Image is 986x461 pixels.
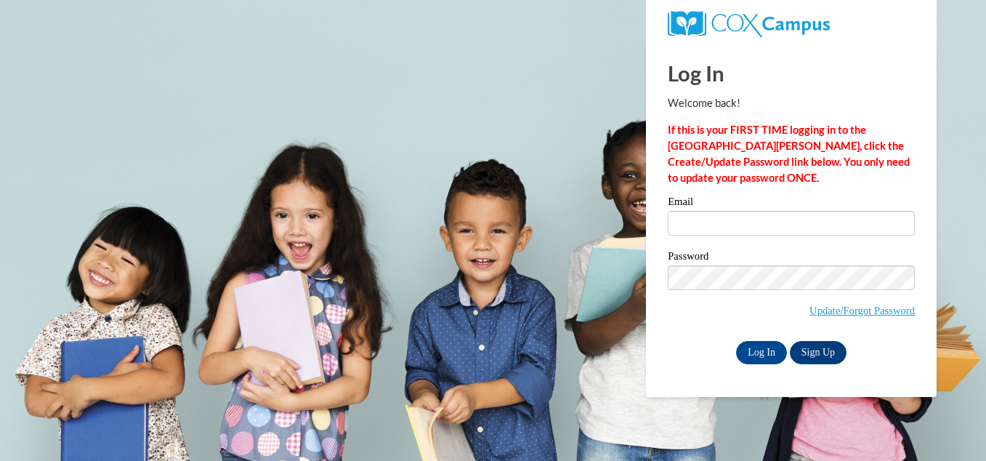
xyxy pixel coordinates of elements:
[668,124,910,184] strong: If this is your FIRST TIME logging in to the [GEOGRAPHIC_DATA][PERSON_NAME], click the Create/Upd...
[790,341,846,364] a: Sign Up
[668,17,830,29] a: COX Campus
[736,341,787,364] input: Log In
[668,11,830,37] img: COX Campus
[668,58,915,88] h1: Log In
[809,305,915,316] a: Update/Forgot Password
[668,251,915,265] label: Password
[668,196,915,211] label: Email
[668,95,915,111] p: Welcome back!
